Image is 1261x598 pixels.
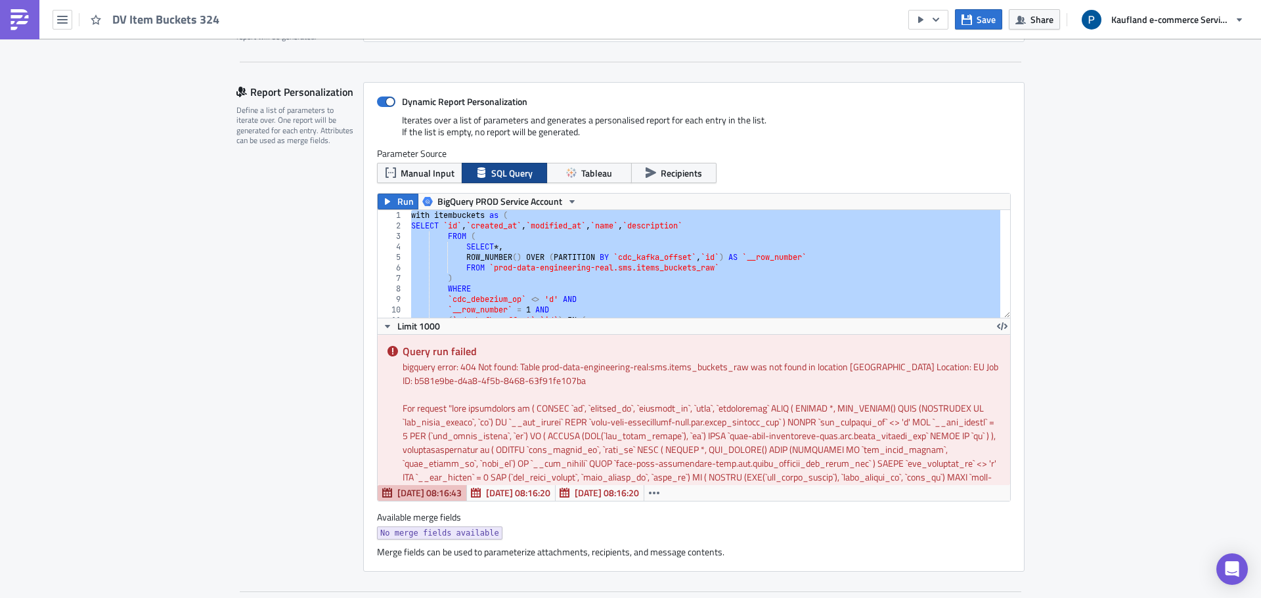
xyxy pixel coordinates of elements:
[403,360,1000,387] div: bigquery error: 404 Not found: Table prod-data-engineering-real:sms.items_buckets_raw was not fou...
[9,9,30,30] img: PushMetrics
[377,148,1011,160] label: Parameter Source
[378,318,445,334] button: Limit 1000
[555,485,644,501] button: [DATE] 08:16:20
[236,1,355,42] div: Optionally, perform a condition check before generating and sending a report. Only if true, the r...
[378,221,409,231] div: 2
[1009,9,1060,30] button: Share
[397,486,462,500] span: [DATE] 08:16:43
[378,194,418,209] button: Run
[466,485,556,501] button: [DATE] 08:16:20
[236,82,363,102] div: Report Personalization
[378,210,409,221] div: 1
[101,20,133,30] a: Tableau
[377,546,1011,558] div: Merge fields can be used to parameterize attachments, recipients, and message contents.
[462,163,547,183] button: SQL Query
[378,294,409,305] div: 9
[1080,9,1103,31] img: Avatar
[491,166,533,180] span: SQL Query
[378,273,409,284] div: 7
[112,12,221,27] span: DV Item Buckets 324
[486,486,550,500] span: [DATE] 08:16:20
[378,242,409,252] div: 4
[581,166,612,180] span: Tableau
[377,163,462,183] button: Manual Input
[397,194,414,209] span: Run
[631,163,717,183] button: Recipients
[377,526,502,540] a: No merge fields available
[378,284,409,294] div: 8
[661,166,702,180] span: Recipients
[1216,553,1248,585] div: Open Intercom Messenger
[236,105,355,146] div: Define a list of parameters to iterate over. One report will be generated for each entry. Attribu...
[380,526,499,540] span: No merge fields available
[418,194,582,209] button: BigQuery PROD Service Account
[5,5,627,16] p: Attached you can find the overview from [DATE] ({{ utils.ds }}).
[397,319,440,333] span: Limit 1000
[402,95,527,108] strong: Dynamic Report Personalization
[378,315,409,326] div: 11
[575,486,639,500] span: [DATE] 08:16:20
[5,20,627,30] p: For details please go to .
[378,485,467,501] button: [DATE] 08:16:43
[546,163,632,183] button: Tableau
[377,114,1011,148] div: Iterates over a list of parameters and generates a personalised report for each entry in the list...
[955,9,1002,30] button: Save
[377,511,476,523] label: Available merge fields
[5,5,627,30] body: Rich Text Area. Press ALT-0 for help.
[1074,5,1251,34] button: Kaufland e-commerce Services GmbH & Co. KG
[1030,12,1053,26] span: Share
[977,12,996,26] span: Save
[378,231,409,242] div: 3
[403,346,1000,356] h5: Query run failed
[378,252,409,263] div: 5
[378,305,409,315] div: 10
[378,263,409,273] div: 6
[401,166,454,180] span: Manual Input
[1111,12,1229,26] span: Kaufland e-commerce Services GmbH & Co. KG
[437,194,562,209] span: BigQuery PROD Service Account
